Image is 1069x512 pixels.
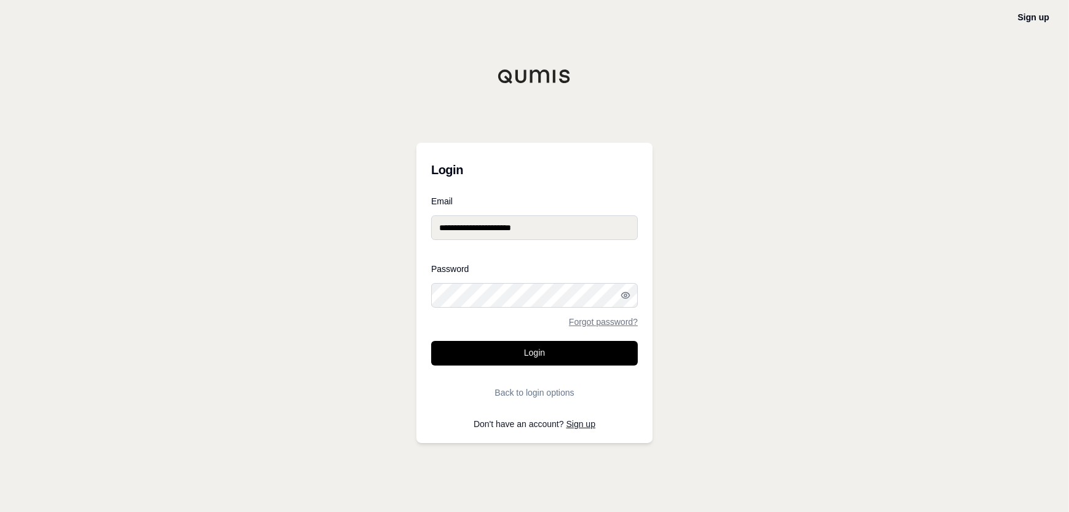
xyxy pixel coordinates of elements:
[431,265,638,273] label: Password
[431,420,638,428] p: Don't have an account?
[1018,12,1049,22] a: Sign up
[569,318,638,326] a: Forgot password?
[431,341,638,366] button: Login
[431,380,638,405] button: Back to login options
[431,197,638,206] label: Email
[431,158,638,182] h3: Login
[566,419,595,429] a: Sign up
[498,69,571,84] img: Qumis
